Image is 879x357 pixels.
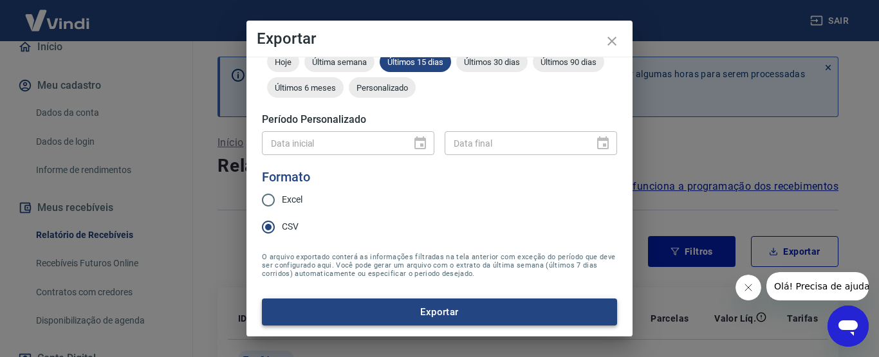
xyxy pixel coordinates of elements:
[349,83,416,93] span: Personalizado
[736,275,761,300] iframe: Fechar mensagem
[597,26,627,57] button: close
[456,51,528,72] div: Últimos 30 dias
[267,77,344,98] div: Últimos 6 meses
[304,57,375,67] span: Última semana
[766,272,869,300] iframe: Mensagem da empresa
[282,193,302,206] span: Excel
[8,9,108,19] span: Olá! Precisa de ajuda?
[262,253,617,278] span: O arquivo exportado conterá as informações filtradas na tela anterior com exceção do período que ...
[282,220,299,233] span: CSV
[262,113,617,126] h5: Período Personalizado
[262,131,402,155] input: DD/MM/YYYY
[262,298,617,325] button: Exportar
[267,51,299,72] div: Hoje
[456,57,528,67] span: Últimos 30 dias
[267,83,344,93] span: Últimos 6 meses
[267,57,299,67] span: Hoje
[828,306,869,347] iframe: Botão para abrir a janela de mensagens
[380,57,451,67] span: Últimos 15 dias
[304,51,375,72] div: Última semana
[533,57,604,67] span: Últimos 90 dias
[445,131,585,155] input: DD/MM/YYYY
[262,168,310,187] legend: Formato
[257,31,622,46] h4: Exportar
[380,51,451,72] div: Últimos 15 dias
[349,77,416,98] div: Personalizado
[533,51,604,72] div: Últimos 90 dias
